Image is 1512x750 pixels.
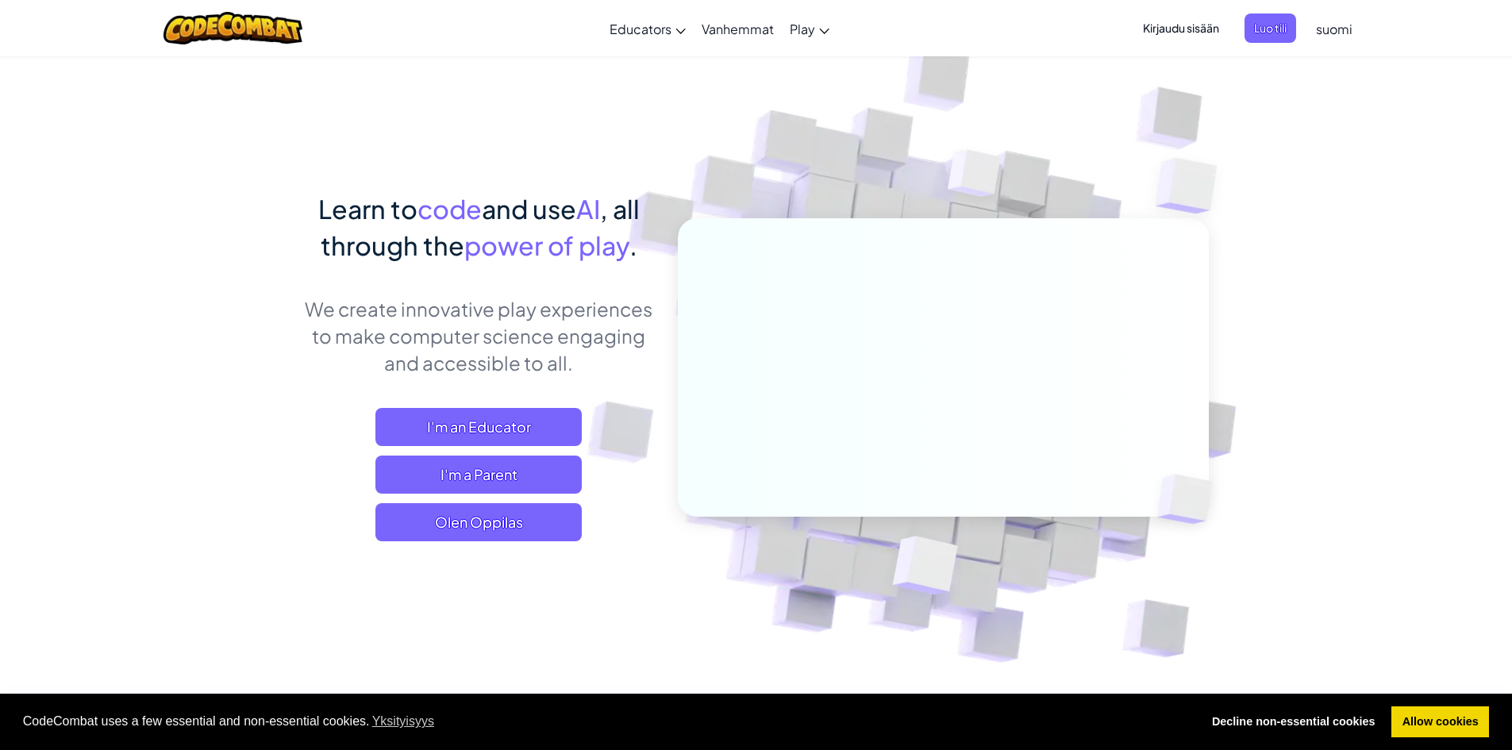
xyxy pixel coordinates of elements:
img: Overlap cubes [918,118,1032,237]
span: power of play [464,229,629,261]
span: AI [576,193,600,225]
a: Vanhemmat [694,7,782,50]
span: Play [790,21,815,37]
a: suomi [1308,7,1360,50]
button: Kirjaudu sisään [1133,13,1229,43]
a: allow cookies [1391,706,1489,738]
a: I'm a Parent [375,456,582,494]
img: Overlap cubes [853,502,995,634]
span: Educators [610,21,671,37]
button: Olen Oppilas [375,503,582,541]
img: Overlap cubes [1124,119,1261,253]
span: . [629,229,637,261]
a: I'm an Educator [375,408,582,446]
img: Overlap cubes [1130,441,1249,557]
a: Play [782,7,837,50]
button: Luo tili [1245,13,1296,43]
a: learn more about cookies [370,710,437,733]
span: code [417,193,482,225]
span: and use [482,193,576,225]
img: CodeCombat logo [164,12,302,44]
p: We create innovative play experiences to make computer science engaging and accessible to all. [304,295,654,376]
span: Learn to [318,193,417,225]
a: deny cookies [1201,706,1386,738]
span: suomi [1316,21,1352,37]
a: Educators [602,7,694,50]
span: CodeCombat uses a few essential and non-essential cookies. [23,710,1189,733]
